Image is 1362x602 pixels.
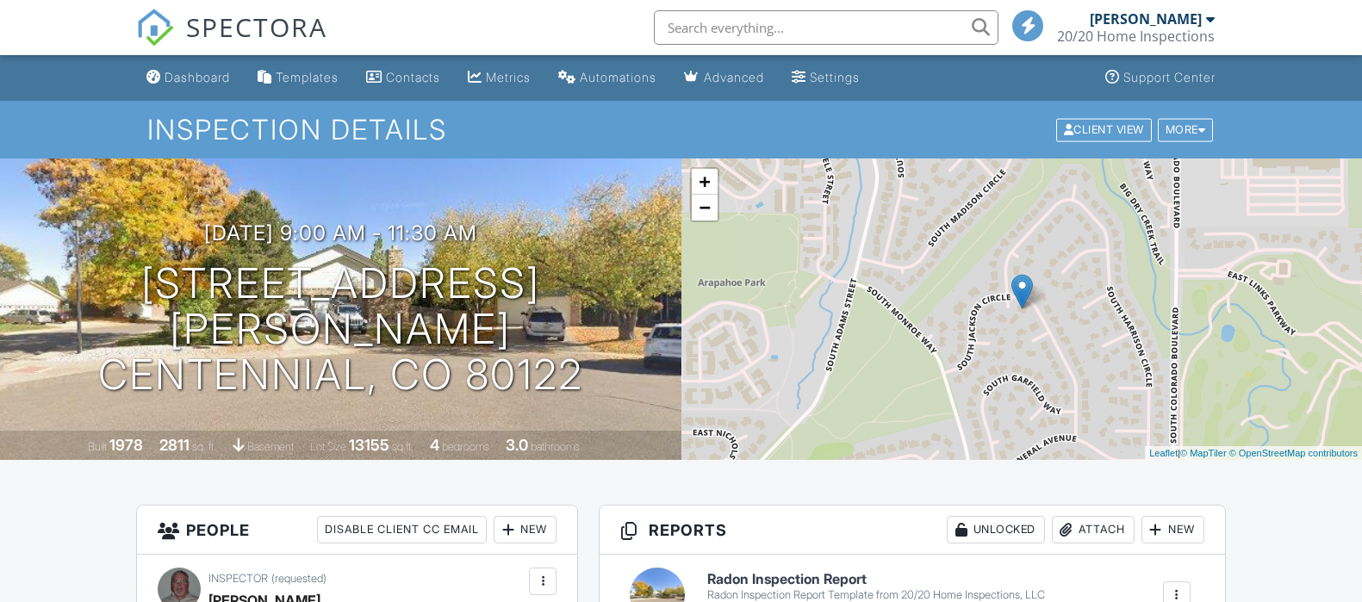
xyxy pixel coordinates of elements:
a: Zoom in [692,169,718,195]
a: Leaflet [1149,448,1178,458]
a: Metrics [461,62,538,94]
a: Automations (Basic) [551,62,663,94]
div: More [1158,118,1214,141]
a: Support Center [1098,62,1222,94]
a: Zoom out [692,195,718,220]
a: Contacts [359,62,447,94]
a: Dashboard [140,62,237,94]
span: sq.ft. [392,440,414,453]
div: 3.0 [506,436,528,454]
div: [PERSON_NAME] [1090,10,1202,28]
a: Templates [251,62,345,94]
h3: [DATE] 9:00 am - 11:30 am [204,221,477,245]
h6: Radon Inspection Report [707,572,1045,587]
span: Built [88,440,107,453]
div: Automations [580,70,656,84]
span: SPECTORA [186,9,327,45]
div: Support Center [1123,70,1216,84]
div: 1978 [109,436,143,454]
div: New [1141,516,1204,543]
input: Search everything... [654,10,998,45]
a: © OpenStreetMap contributors [1229,448,1358,458]
span: sq. ft. [192,440,216,453]
div: Metrics [486,70,531,84]
div: Disable Client CC Email [317,516,487,543]
div: 4 [430,436,439,454]
span: bathrooms [531,440,580,453]
a: SPECTORA [136,23,327,59]
div: Attach [1052,516,1135,543]
div: 20/20 Home Inspections [1057,28,1215,45]
img: The Best Home Inspection Software - Spectora [136,9,174,47]
div: Settings [810,70,860,84]
div: New [494,516,557,543]
div: Client View [1056,118,1152,141]
div: | [1145,446,1362,461]
span: basement [247,440,294,453]
div: 2811 [159,436,190,454]
span: Lot Size [310,440,346,453]
a: Radon Inspection Report Radon Inspection Report Template from 20/20 Home Inspections, LLC [707,572,1045,602]
div: Contacts [386,70,440,84]
span: (requested) [271,572,327,585]
div: Unlocked [947,516,1045,543]
div: 13155 [349,436,389,454]
div: Radon Inspection Report Template from 20/20 Home Inspections, LLC [707,588,1045,602]
span: bedrooms [442,440,489,453]
h1: Inspection Details [147,115,1215,145]
div: Dashboard [165,70,230,84]
h1: [STREET_ADDRESS][PERSON_NAME] Centennial, CO 80122 [28,261,654,397]
h3: Reports [600,506,1225,555]
a: Client View [1054,122,1156,135]
a: © MapTiler [1180,448,1227,458]
h3: People [137,506,577,555]
div: Advanced [704,70,764,84]
div: Templates [276,70,339,84]
a: Settings [785,62,867,94]
a: Advanced [677,62,771,94]
span: Inspector [208,572,268,585]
